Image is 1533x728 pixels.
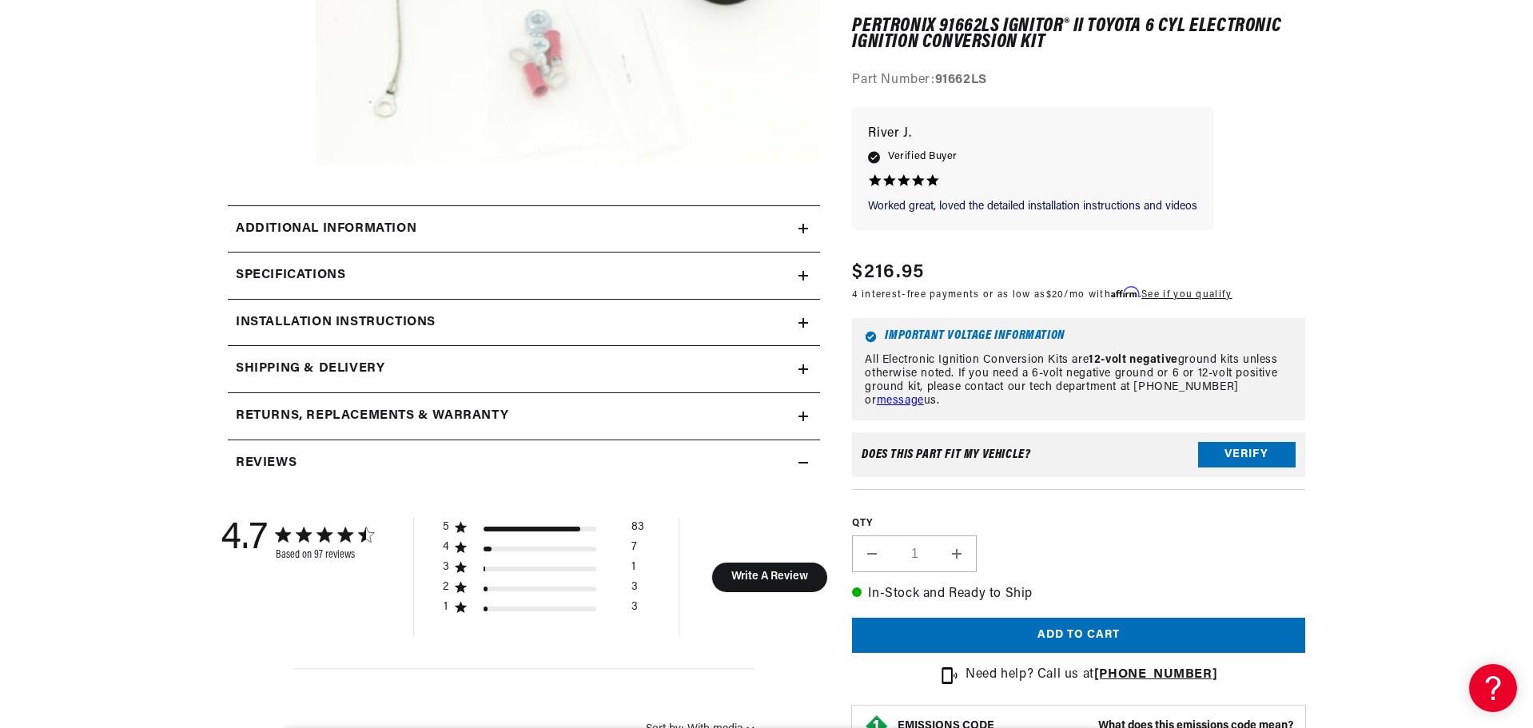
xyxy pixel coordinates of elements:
span: Affirm [1111,287,1139,299]
span: $20 [1046,291,1065,300]
summary: Installation instructions [228,300,820,346]
button: Write A Review [711,563,827,592]
summary: Specifications [228,253,820,299]
h2: Additional Information [236,219,416,240]
button: Add to cart [852,618,1305,654]
div: Based on 97 reviews [276,549,373,561]
div: 5 [442,520,449,535]
summary: Returns, Replacements & Warranty [228,393,820,440]
button: Verify [1198,443,1296,468]
h2: Returns, Replacements & Warranty [236,406,508,427]
p: In-Stock and Ready to Ship [852,584,1305,605]
strong: 91662LS [935,74,987,87]
div: 4.7 [221,518,268,561]
p: Need help? Call us at [966,666,1217,686]
span: Verified Buyer [888,149,957,166]
h1: PerTronix 91662LS Ignitor® II Toyota 6 cyl Electronic Ignition Conversion Kit [852,18,1305,51]
h6: Important Voltage Information [865,331,1292,343]
span: $216.95 [852,259,924,288]
div: 83 [631,520,644,540]
p: 4 interest-free payments or as low as /mo with . [852,288,1232,303]
div: 3 [631,600,638,620]
div: 3 [442,560,449,575]
div: 7 [631,540,637,560]
summary: Additional Information [228,206,820,253]
p: All Electronic Ignition Conversion Kits are ground kits unless otherwise noted. If you need a 6-v... [865,354,1292,408]
div: 2 [442,580,449,595]
a: [PHONE_NUMBER] [1094,669,1217,682]
div: 1 [442,600,449,615]
div: Part Number: [852,71,1305,92]
div: 1 star by 3 reviews [442,600,644,620]
h2: Shipping & Delivery [236,359,384,380]
div: Does This part fit My vehicle? [862,449,1030,462]
h2: Installation instructions [236,312,436,333]
div: 5 star by 83 reviews [442,520,644,540]
a: message [877,395,924,407]
div: 4 star by 7 reviews [442,540,644,560]
a: See if you qualify - Learn more about Affirm Financing (opens in modal) [1141,291,1232,300]
label: QTY [852,518,1305,531]
div: 1 [631,560,635,580]
p: River J. [868,123,1197,145]
strong: 12-volt negative [1089,354,1178,366]
p: Worked great, loved the detailed installation instructions and videos [868,199,1197,215]
div: 2 star by 3 reviews [442,580,644,600]
h2: Specifications [236,265,345,286]
h2: Reviews [236,453,297,474]
div: 3 star by 1 reviews [442,560,644,580]
summary: Shipping & Delivery [228,346,820,392]
div: 4 [442,540,449,555]
summary: Reviews [228,440,820,487]
div: 3 [631,580,638,600]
